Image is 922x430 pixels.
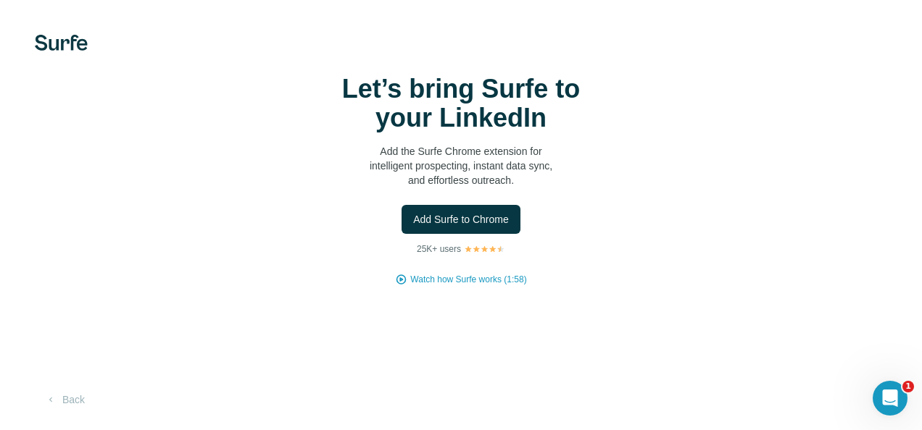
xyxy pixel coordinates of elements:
h1: Let’s bring Surfe to your LinkedIn [316,75,606,132]
img: Rating Stars [464,245,505,253]
p: 25K+ users [417,243,461,256]
iframe: Intercom live chat [873,381,908,416]
span: Add Surfe to Chrome [413,212,509,227]
p: Add the Surfe Chrome extension for intelligent prospecting, instant data sync, and effortless out... [316,144,606,187]
img: Surfe's logo [35,35,88,51]
button: Add Surfe to Chrome [402,205,520,234]
button: Back [35,387,95,413]
span: 1 [902,381,914,392]
button: Watch how Surfe works (1:58) [410,273,526,286]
